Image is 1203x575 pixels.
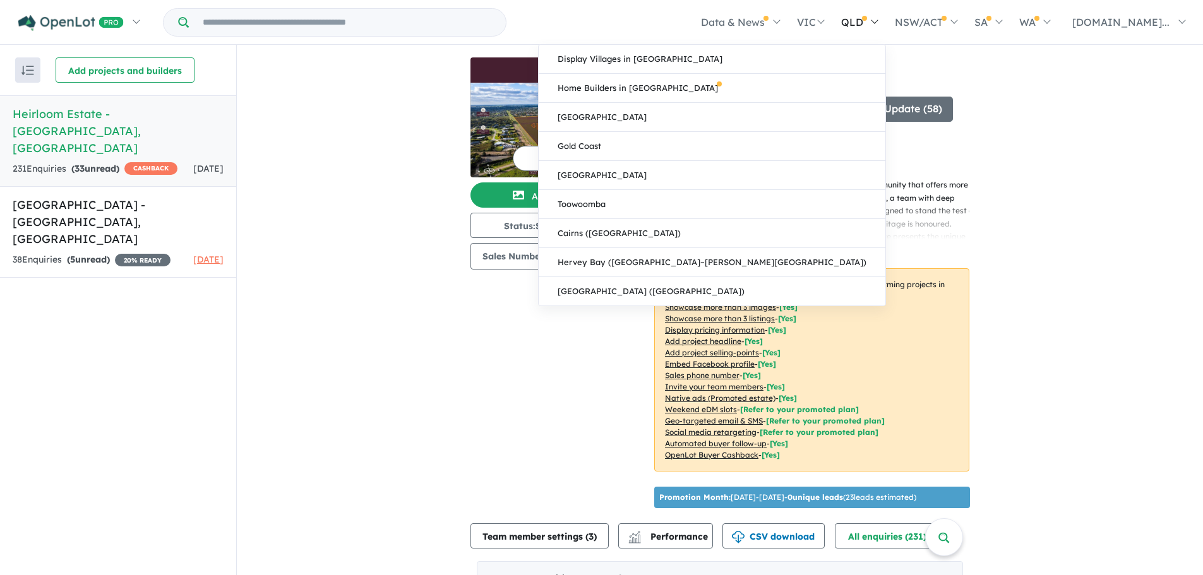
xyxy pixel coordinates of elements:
u: Embed Facebook profile [665,359,755,369]
span: [DATE] [193,254,224,265]
u: OpenLot Buyer Cashback [665,450,758,459]
span: [ Yes ] [743,370,761,380]
span: [ Yes ] [767,382,785,391]
b: Promotion Month: [659,492,731,502]
b: 0 unique leads [787,492,843,502]
img: sort.svg [21,66,34,75]
u: Showcase more than 3 images [665,302,776,312]
span: [ Yes ] [745,336,763,346]
span: [ Yes ] [762,348,781,357]
u: Native ads (Promoted estate) [665,393,775,403]
img: bar-chart.svg [628,535,641,543]
a: Home Builders in [GEOGRAPHIC_DATA] [539,74,885,103]
span: [DATE] [193,163,224,174]
button: Performance [618,523,713,548]
img: line-chart.svg [629,531,640,538]
div: 231 Enquir ies [13,162,177,177]
div: 38 Enquir ies [13,252,171,268]
span: [ Yes ] [758,359,776,369]
u: Add project selling-points [665,348,759,357]
a: Hervey Bay ([GEOGRAPHIC_DATA]–[PERSON_NAME][GEOGRAPHIC_DATA]) [539,248,885,277]
span: Performance [630,531,708,542]
a: [GEOGRAPHIC_DATA] [539,161,885,190]
span: CASHBACK [124,162,177,175]
button: Add images [470,182,628,208]
u: Add project headline [665,336,741,346]
button: All enquiries (231) [835,523,949,548]
strong: ( unread) [71,163,119,174]
span: [DOMAIN_NAME]... [1072,16,1170,28]
u: Showcase more than 3 listings [665,314,775,323]
span: 3 [589,531,594,542]
span: [Refer to your promoted plan] [766,416,885,425]
span: [Yes] [779,393,797,403]
input: Try estate name, suburb, builder or developer [191,9,503,36]
button: Status:Selling Now [470,213,628,238]
p: [DATE] - [DATE] - ( 23 leads estimated) [659,492,916,503]
span: [ Yes ] [778,314,796,323]
h5: Heirloom Estate - [GEOGRAPHIC_DATA] , [GEOGRAPHIC_DATA] [13,105,224,157]
u: Geo-targeted email & SMS [665,416,763,425]
button: Add projects and builders [56,57,195,83]
a: Heirloom Estate - Swan Hill LogoHeirloom Estate - Swan Hill [470,57,628,177]
span: [Yes] [770,439,788,448]
span: [Refer to your promoted plan] [760,427,878,437]
span: 33 [75,163,85,174]
button: Image order (8) [513,146,635,171]
u: Display pricing information [665,325,765,335]
a: Cairns ([GEOGRAPHIC_DATA]) [539,219,885,248]
u: Weekend eDM slots [665,405,737,414]
button: Sales Number:[PHONE_NUMBER] [470,243,644,270]
span: [ Yes ] [768,325,786,335]
span: [Refer to your promoted plan] [740,405,859,414]
span: 5 [70,254,75,265]
span: [ Yes ] [779,302,798,312]
u: Sales phone number [665,370,739,380]
span: 20 % READY [115,254,171,266]
p: Your project is only comparing to other top-performing projects in your area: - - - - - - - - - -... [654,268,969,471]
a: [GEOGRAPHIC_DATA] ([GEOGRAPHIC_DATA]) [539,277,885,305]
img: Heirloom Estate - Swan Hill Logo [476,62,623,78]
u: Social media retargeting [665,427,757,437]
strong: ( unread) [67,254,110,265]
u: Automated buyer follow-up [665,439,767,448]
button: Team member settings (3) [470,523,609,548]
img: Heirloom Estate - Swan Hill [470,83,628,177]
img: Openlot PRO Logo White [18,15,124,31]
a: Display Villages in [GEOGRAPHIC_DATA] [539,45,885,74]
a: Toowoomba [539,190,885,219]
h5: [GEOGRAPHIC_DATA] - [GEOGRAPHIC_DATA] , [GEOGRAPHIC_DATA] [13,196,224,247]
button: Update (58) [861,97,953,122]
a: Gold Coast [539,132,885,161]
a: [GEOGRAPHIC_DATA] [539,103,885,132]
button: CSV download [722,523,825,548]
img: download icon [732,531,745,543]
u: Invite your team members [665,382,763,391]
span: [Yes] [762,450,780,459]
